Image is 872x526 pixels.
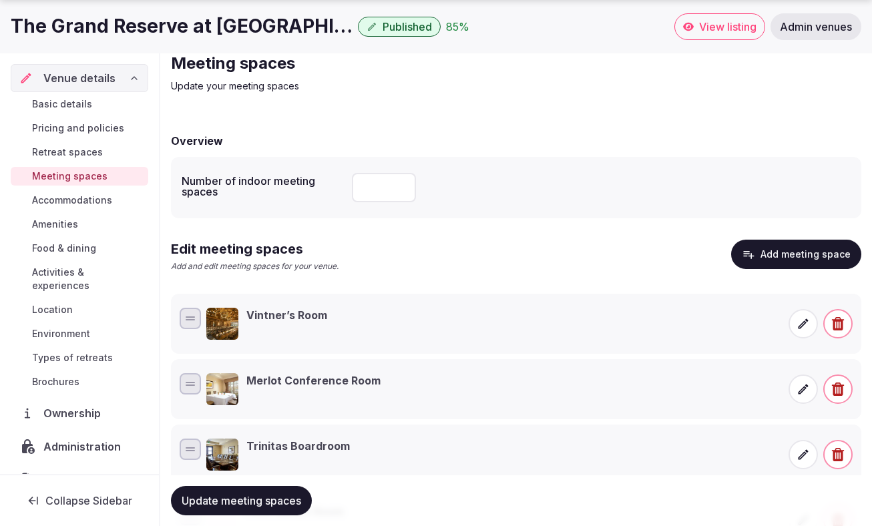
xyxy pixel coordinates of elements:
span: Meeting spaces [32,170,107,183]
span: Activities & experiences [32,266,143,292]
h2: Edit meeting spaces [171,240,339,258]
span: Activity log [43,472,107,488]
a: Pricing and policies [11,119,148,138]
span: Administration [43,439,126,455]
a: Accommodations [11,191,148,210]
span: View listing [699,20,756,33]
span: Amenities [32,218,78,231]
label: Number of indoor meeting spaces [182,176,341,197]
button: Published [358,17,441,37]
h3: Merlot Conference Room [246,373,381,388]
a: Environment [11,324,148,343]
a: Meeting spaces [11,167,148,186]
button: 85% [446,19,469,35]
img: Trinitas Boardroom [206,439,238,471]
span: Environment [32,327,90,340]
a: Ownership [11,399,148,427]
span: Ownership [43,405,106,421]
a: Basic details [11,95,148,113]
a: Location [11,300,148,319]
button: Add meeting space [731,240,861,269]
img: Vintner’s Room [206,308,238,340]
a: Amenities [11,215,148,234]
h3: Vintner’s Room [246,308,327,322]
span: Collapse Sidebar [45,494,132,507]
span: Update meeting spaces [182,494,301,507]
p: Add and edit meeting spaces for your venue. [171,261,339,272]
span: Retreat spaces [32,146,103,159]
a: Types of retreats [11,348,148,367]
h2: Meeting spaces [171,53,620,74]
span: Types of retreats [32,351,113,364]
p: Update your meeting spaces [171,79,620,93]
button: Update meeting spaces [171,486,312,515]
a: Administration [11,433,148,461]
span: Venue details [43,70,116,86]
a: Brochures [11,372,148,391]
span: Location [32,303,73,316]
span: Food & dining [32,242,96,255]
a: Admin venues [771,13,861,40]
a: Activities & experiences [11,263,148,295]
span: Brochures [32,375,79,388]
h2: Overview [171,133,223,149]
div: 85 % [446,19,469,35]
a: Retreat spaces [11,143,148,162]
button: Collapse Sidebar [11,486,148,515]
a: Activity log [11,466,148,494]
a: View listing [674,13,765,40]
span: Accommodations [32,194,112,207]
span: Basic details [32,97,92,111]
h3: Trinitas Boardroom [246,439,350,453]
span: Admin venues [780,20,852,33]
a: Food & dining [11,239,148,258]
span: Published [383,20,432,33]
span: Pricing and policies [32,121,124,135]
h1: The Grand Reserve at [GEOGRAPHIC_DATA] ([GEOGRAPHIC_DATA]) [11,13,353,39]
img: Merlot Conference Room [206,373,238,405]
